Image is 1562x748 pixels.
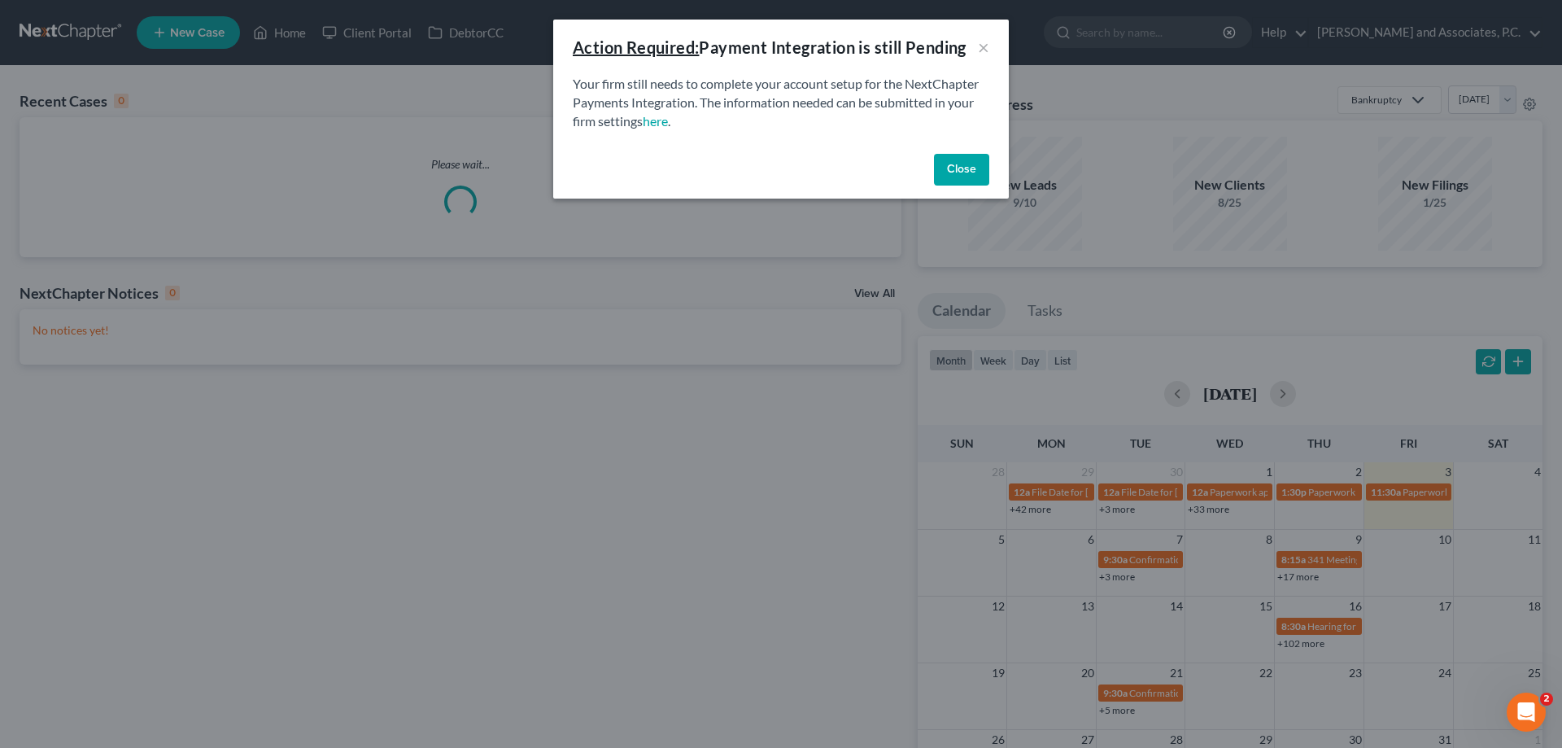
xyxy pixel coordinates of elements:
button: Close [934,154,989,186]
p: Your firm still needs to complete your account setup for the NextChapter Payments Integration. Th... [573,75,989,131]
iframe: Intercom live chat [1507,693,1546,732]
u: Action Required: [573,37,699,57]
a: here [643,113,668,129]
span: 2 [1540,693,1553,706]
button: × [978,37,989,57]
div: Payment Integration is still Pending [573,36,966,59]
